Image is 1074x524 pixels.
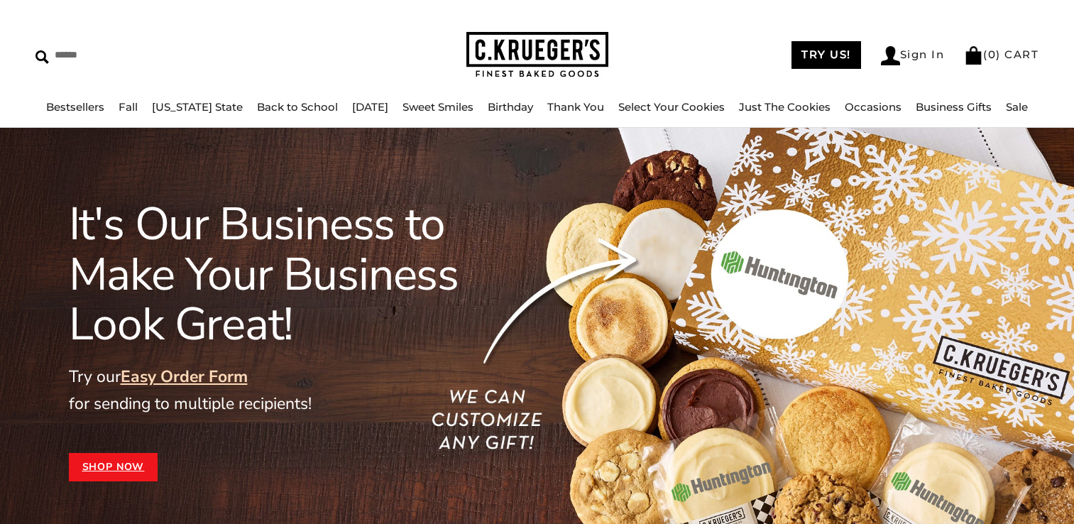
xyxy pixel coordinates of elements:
[257,100,338,114] a: Back to School
[152,100,243,114] a: [US_STATE] State
[352,100,388,114] a: [DATE]
[35,44,273,66] input: Search
[964,46,983,65] img: Bag
[739,100,831,114] a: Just The Cookies
[845,100,902,114] a: Occasions
[547,100,604,114] a: Thank You
[46,100,104,114] a: Bestsellers
[402,100,473,114] a: Sweet Smiles
[35,50,49,64] img: Search
[1006,100,1028,114] a: Sale
[964,48,1039,61] a: (0) CART
[881,46,900,65] img: Account
[69,453,158,481] a: Shop Now
[488,100,533,114] a: Birthday
[881,46,945,65] a: Sign In
[988,48,997,61] span: 0
[69,364,520,417] p: Try our for sending to multiple recipients!
[791,41,861,69] a: TRY US!
[121,366,248,388] a: Easy Order Form
[69,200,520,349] h1: It's Our Business to Make Your Business Look Great!
[466,32,608,78] img: C.KRUEGER'S
[119,100,138,114] a: Fall
[618,100,725,114] a: Select Your Cookies
[916,100,992,114] a: Business Gifts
